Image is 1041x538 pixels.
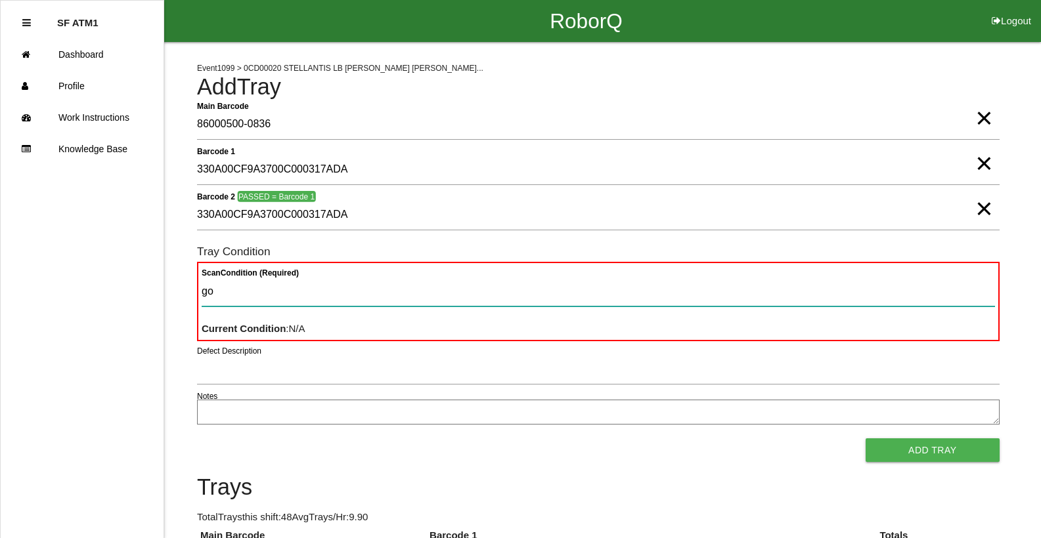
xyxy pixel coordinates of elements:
[197,146,235,155] b: Barcode 1
[197,390,217,402] label: Notes
[202,268,299,278] b: Scan Condition (Required)
[1,133,164,165] a: Knowledge Base
[22,7,31,39] div: Close
[1,102,164,133] a: Work Instructions
[197,110,1000,140] input: Required
[197,75,1000,100] h4: Add Tray
[202,323,286,334] b: Current Condition
[1,70,164,102] a: Profile
[202,323,305,334] span: : N/A
[975,182,992,209] span: Clear Input
[57,7,99,28] p: SF ATM1
[975,137,992,163] span: Clear Input
[197,475,1000,500] h4: Trays
[1,39,164,70] a: Dashboard
[975,92,992,118] span: Clear Input
[197,345,261,357] label: Defect Description
[237,191,315,202] span: PASSED = Barcode 1
[197,510,1000,525] p: Total Trays this shift: 48 Avg Trays /Hr: 9.90
[197,101,249,110] b: Main Barcode
[197,64,483,73] span: Event 1099 > 0CD00020 STELLANTIS LB [PERSON_NAME] [PERSON_NAME]...
[197,192,235,201] b: Barcode 2
[197,245,1000,258] h6: Tray Condition
[866,438,1000,462] button: Add Tray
